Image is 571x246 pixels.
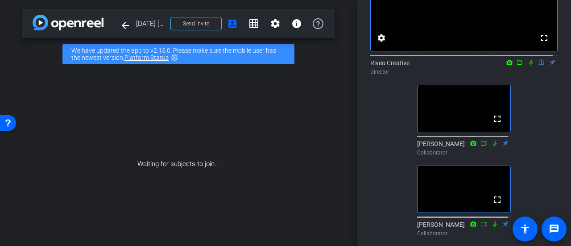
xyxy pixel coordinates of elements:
[492,194,503,205] mat-icon: fullscreen
[520,224,530,234] mat-icon: accessibility
[370,68,558,76] div: Director
[291,18,302,29] mat-icon: info
[136,15,165,33] span: [DATE] [PERSON_NAME] Interview + B Roll
[539,33,550,43] mat-icon: fullscreen
[417,229,511,238] div: Collaborator
[170,17,222,30] button: Send invite
[171,54,178,61] mat-icon: highlight_off
[492,113,503,124] mat-icon: fullscreen
[248,18,259,29] mat-icon: grid_on
[376,33,387,43] mat-icon: settings
[417,220,511,238] div: [PERSON_NAME]
[370,58,558,76] div: Riveo Creative
[124,54,169,61] a: Platform Status
[33,15,103,30] img: app-logo
[417,149,511,157] div: Collaborator
[120,20,131,31] mat-icon: arrow_back
[183,20,209,27] span: Send invite
[549,224,559,234] mat-icon: message
[227,18,238,29] mat-icon: account_box
[270,18,281,29] mat-icon: settings
[536,58,547,66] mat-icon: flip
[417,139,511,157] div: [PERSON_NAME]
[62,44,294,64] div: We have updated the app to v2.15.0. Please make sure the mobile user has the newest version.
